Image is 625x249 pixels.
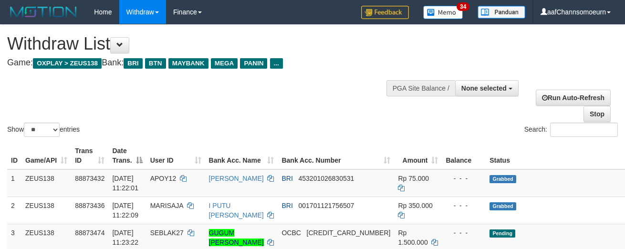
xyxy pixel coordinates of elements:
[398,229,427,246] span: Rp 1.500.000
[145,58,166,69] span: BTN
[361,6,409,19] img: Feedback.jpg
[209,229,264,246] a: GUGUM [PERSON_NAME]
[21,142,71,169] th: Game/API: activate to sort column ascending
[150,229,184,237] span: SEBLAK27
[112,202,138,219] span: [DATE] 11:22:09
[7,123,80,137] label: Show entries
[536,90,611,106] a: Run Auto-Refresh
[112,229,138,246] span: [DATE] 11:23:22
[455,80,519,96] button: None selected
[150,202,183,209] span: MARISAJA
[270,58,283,69] span: ...
[307,229,391,237] span: Copy 693817527163 to clipboard
[209,202,264,219] a: I PUTU [PERSON_NAME]
[446,201,482,210] div: - - -
[112,175,138,192] span: [DATE] 11:22:01
[71,142,108,169] th: Trans ID: activate to sort column ascending
[490,202,516,210] span: Grabbed
[7,5,80,19] img: MOTION_logo.png
[394,142,442,169] th: Amount: activate to sort column ascending
[478,6,525,19] img: panduan.png
[281,202,292,209] span: BRI
[398,175,429,182] span: Rp 75.000
[205,142,278,169] th: Bank Acc. Name: activate to sort column ascending
[75,175,104,182] span: 88873432
[21,169,71,197] td: ZEUS138
[490,175,516,183] span: Grabbed
[298,175,354,182] span: Copy 453201026830531 to clipboard
[7,142,21,169] th: ID
[446,174,482,183] div: - - -
[461,84,507,92] span: None selected
[75,202,104,209] span: 88873436
[298,202,354,209] span: Copy 001701121756507 to clipboard
[146,142,205,169] th: User ID: activate to sort column ascending
[550,123,618,137] input: Search:
[211,58,238,69] span: MEGA
[281,175,292,182] span: BRI
[108,142,146,169] th: Date Trans.: activate to sort column descending
[7,197,21,224] td: 2
[240,58,267,69] span: PANIN
[7,169,21,197] td: 1
[524,123,618,137] label: Search:
[7,34,407,53] h1: Withdraw List
[21,197,71,224] td: ZEUS138
[423,6,463,19] img: Button%20Memo.svg
[446,228,482,238] div: - - -
[33,58,102,69] span: OXPLAY > ZEUS138
[490,229,515,238] span: Pending
[442,142,486,169] th: Balance
[124,58,142,69] span: BRI
[209,175,264,182] a: [PERSON_NAME]
[398,202,432,209] span: Rp 350.000
[168,58,208,69] span: MAYBANK
[281,229,301,237] span: OCBC
[75,229,104,237] span: 88873474
[150,175,176,182] span: APOY12
[24,123,60,137] select: Showentries
[583,106,611,122] a: Stop
[386,80,455,96] div: PGA Site Balance /
[457,2,469,11] span: 34
[278,142,394,169] th: Bank Acc. Number: activate to sort column ascending
[7,58,407,68] h4: Game: Bank:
